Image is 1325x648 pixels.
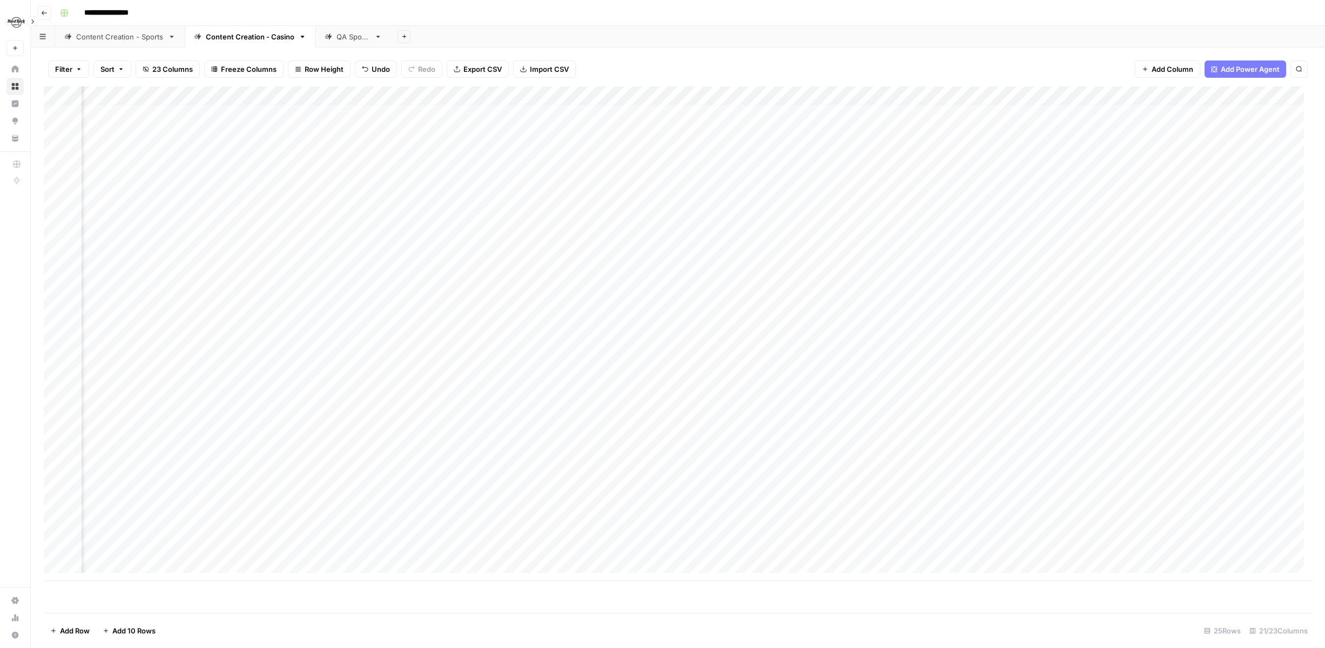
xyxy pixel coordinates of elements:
[96,622,162,639] button: Add 10 Rows
[288,60,351,78] button: Row Height
[530,64,569,75] span: Import CSV
[100,64,115,75] span: Sort
[305,64,344,75] span: Row Height
[355,60,397,78] button: Undo
[44,622,96,639] button: Add Row
[76,31,164,42] div: Content Creation - Sports
[1152,64,1193,75] span: Add Column
[6,12,26,32] img: Hard Rock Digital Logo
[55,64,72,75] span: Filter
[1245,622,1312,639] div: 21/23 Columns
[6,95,24,112] a: Insights
[6,9,24,36] button: Workspace: Hard Rock Digital
[1221,64,1280,75] span: Add Power Agent
[418,64,435,75] span: Redo
[204,60,284,78] button: Freeze Columns
[315,26,391,48] a: QA Sports
[6,130,24,147] a: Your Data
[6,78,24,95] a: Browse
[6,626,24,644] button: Help + Support
[1205,60,1286,78] button: Add Power Agent
[372,64,390,75] span: Undo
[152,64,193,75] span: 23 Columns
[112,625,156,636] span: Add 10 Rows
[6,112,24,130] a: Opportunities
[221,64,277,75] span: Freeze Columns
[513,60,576,78] button: Import CSV
[6,60,24,78] a: Home
[401,60,442,78] button: Redo
[447,60,509,78] button: Export CSV
[1135,60,1200,78] button: Add Column
[136,60,200,78] button: 23 Columns
[337,31,370,42] div: QA Sports
[60,625,90,636] span: Add Row
[55,26,185,48] a: Content Creation - Sports
[48,60,89,78] button: Filter
[206,31,294,42] div: Content Creation - Casino
[6,592,24,609] a: Settings
[463,64,502,75] span: Export CSV
[6,609,24,626] a: Usage
[1200,622,1245,639] div: 25 Rows
[93,60,131,78] button: Sort
[185,26,315,48] a: Content Creation - Casino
